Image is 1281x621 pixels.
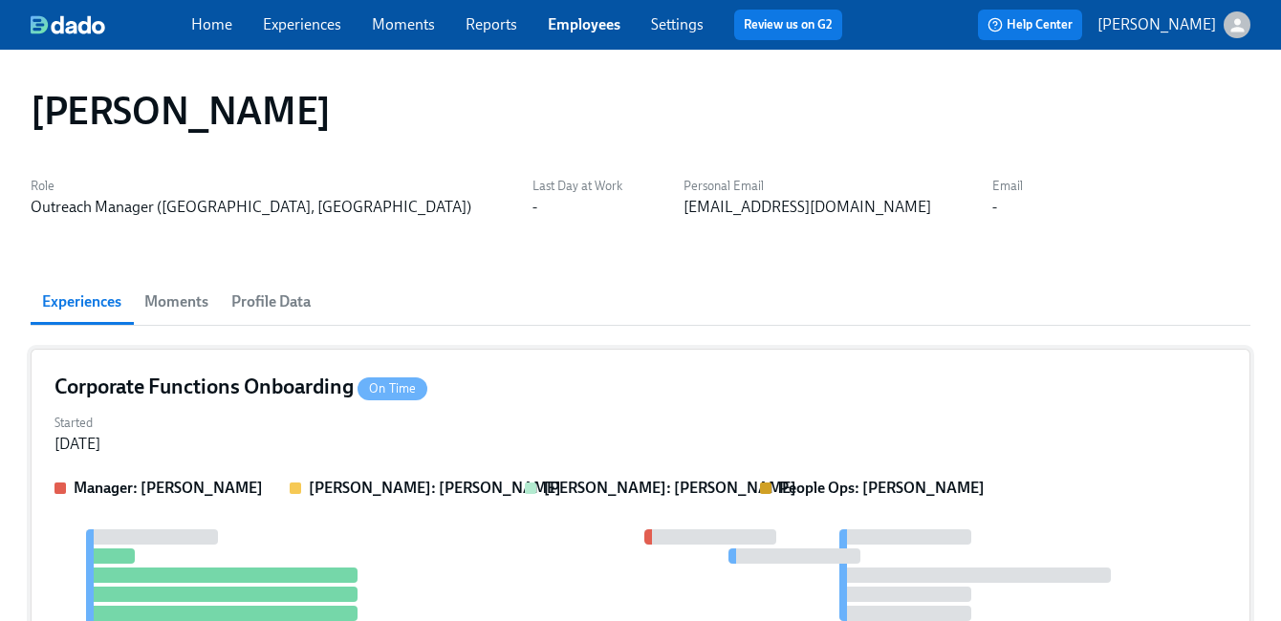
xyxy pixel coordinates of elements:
span: Experiences [42,289,121,315]
img: dado [31,15,105,34]
a: Experiences [263,15,341,33]
div: - [992,197,997,218]
a: Review us on G2 [744,15,833,34]
span: Help Center [988,15,1073,34]
label: Personal Email [684,176,931,197]
a: dado [31,15,191,34]
button: Help Center [978,10,1082,40]
h1: [PERSON_NAME] [31,88,331,134]
a: Employees [548,15,620,33]
a: Moments [372,15,435,33]
div: [EMAIL_ADDRESS][DOMAIN_NAME] [684,197,931,218]
div: [DATE] [54,434,100,455]
span: Profile Data [231,289,311,315]
span: On Time [358,381,427,396]
div: - [532,197,537,218]
div: Outreach Manager ([GEOGRAPHIC_DATA], [GEOGRAPHIC_DATA]) [31,197,471,218]
strong: Manager: [PERSON_NAME] [74,479,263,497]
label: Started [54,413,100,434]
button: [PERSON_NAME] [1097,11,1250,38]
label: Email [992,176,1023,197]
p: [PERSON_NAME] [1097,14,1216,35]
a: Home [191,15,232,33]
button: Review us on G2 [734,10,842,40]
strong: [PERSON_NAME]: [PERSON_NAME] [309,479,561,497]
strong: People Ops: [PERSON_NAME] [779,479,985,497]
label: Last Day at Work [532,176,622,197]
label: Role [31,176,471,197]
strong: [PERSON_NAME]: [PERSON_NAME] [544,479,796,497]
a: Settings [651,15,704,33]
span: Moments [144,289,208,315]
h4: Corporate Functions Onboarding [54,373,427,401]
a: Reports [466,15,517,33]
